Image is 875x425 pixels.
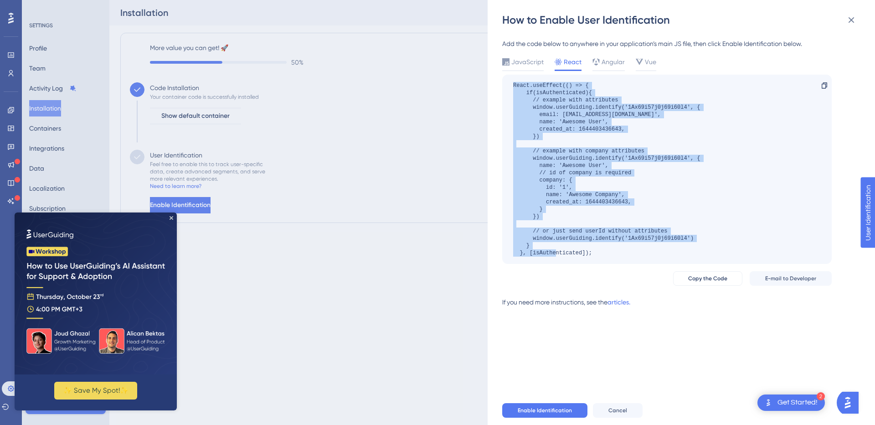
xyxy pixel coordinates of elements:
span: JavaScript [511,56,544,67]
span: Cancel [608,407,627,414]
span: Enable Identification [518,407,572,414]
div: Close Preview [155,4,159,7]
span: User Identification [7,2,63,13]
span: React [564,56,582,67]
span: E-mail to Developer [765,275,816,282]
button: Cancel [593,403,643,418]
span: Vue [645,56,656,67]
div: React.useEffect(() => { if(isAuthenticated){ // example with attributes window.userGuiding.identi... [513,82,700,257]
span: Copy the Code [688,275,727,282]
div: Add the code below to anywhere in your application’s main JS file, then click Enable Identificati... [502,38,832,49]
a: articles. [607,297,630,315]
img: launcher-image-alternative-text [763,397,774,408]
div: How to Enable User Identification [502,13,862,27]
iframe: UserGuiding AI Assistant Launcher [837,389,864,416]
button: E-mail to Developer [750,271,832,286]
span: Angular [602,56,625,67]
div: If you need more instructions, see the [502,297,607,308]
button: ✨ Save My Spot!✨ [40,169,123,187]
div: Open Get Started! checklist, remaining modules: 2 [757,395,825,411]
button: Enable Identification [502,403,587,418]
div: 2 [817,392,825,400]
div: Get Started! [777,398,818,408]
button: Copy the Code [673,271,742,286]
